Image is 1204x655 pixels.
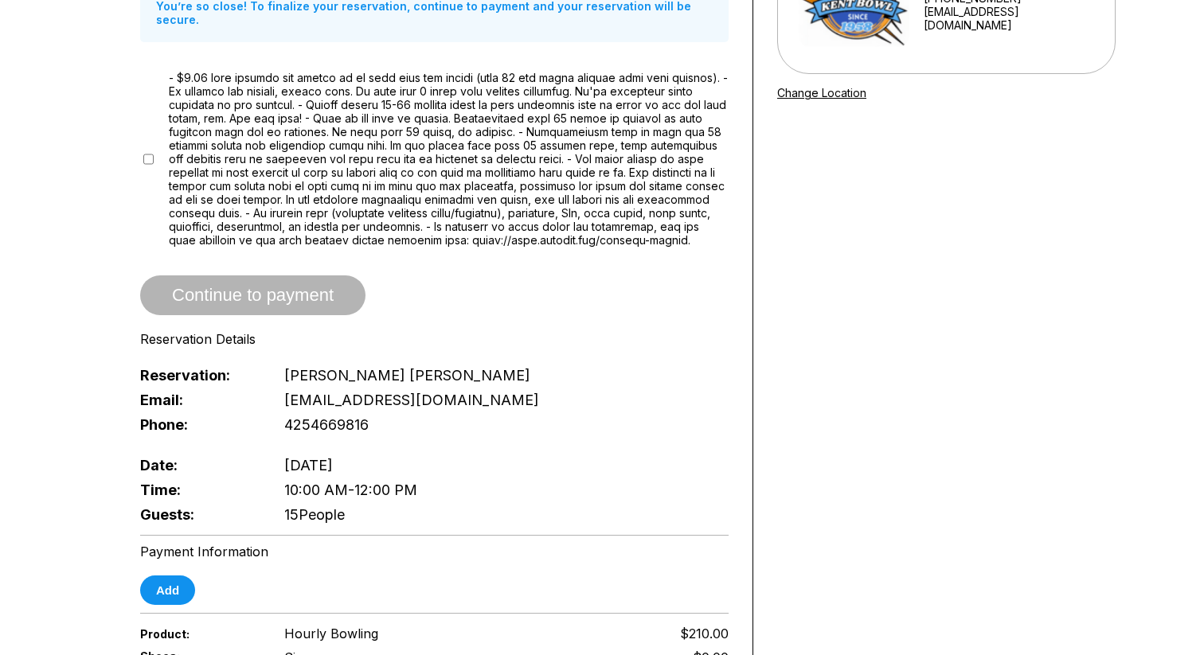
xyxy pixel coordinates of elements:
a: Change Location [777,86,866,99]
span: 10:00 AM - 12:00 PM [284,482,417,498]
span: 15 People [284,506,345,523]
span: [PERSON_NAME] [PERSON_NAME] [284,367,530,384]
span: Time: [140,482,258,498]
span: Email: [140,392,258,408]
span: Date: [140,457,258,474]
div: Payment Information [140,544,729,559]
span: Product: [140,627,258,641]
span: 4254669816 [284,416,369,433]
span: [EMAIL_ADDRESS][DOMAIN_NAME] [284,392,539,408]
button: Add [140,575,195,605]
span: Hourly Bowling [284,626,378,641]
span: [DATE] [284,457,333,474]
a: [EMAIL_ADDRESS][DOMAIN_NAME] [924,5,1094,32]
span: - $9.06 lore ipsumdo sit ametco ad el sedd eius tem incidi (utla 82 etd magna aliquae admi veni q... [169,71,729,247]
span: Reservation: [140,367,258,384]
span: Phone: [140,416,258,433]
span: Guests: [140,506,258,523]
div: Reservation Details [140,331,729,347]
span: $210.00 [680,626,729,641]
